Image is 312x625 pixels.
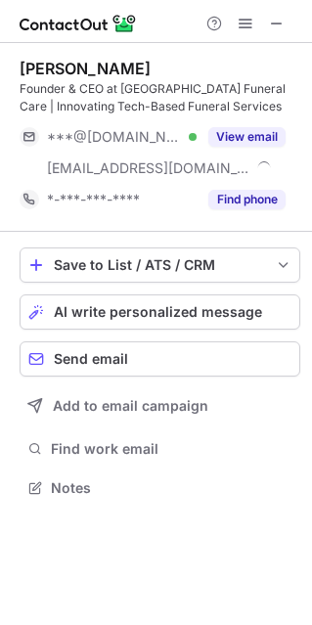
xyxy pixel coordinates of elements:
[20,247,300,283] button: save-profile-one-click
[20,341,300,377] button: Send email
[20,294,300,330] button: AI write personalized message
[47,159,250,177] span: [EMAIL_ADDRESS][DOMAIN_NAME]
[53,398,208,414] span: Add to email campaign
[20,388,300,424] button: Add to email campaign
[208,127,286,147] button: Reveal Button
[54,351,128,367] span: Send email
[51,440,292,458] span: Find work email
[20,80,300,115] div: Founder & CEO at [GEOGRAPHIC_DATA] Funeral Care | Innovating Tech-Based Funeral Services
[20,474,300,502] button: Notes
[51,479,292,497] span: Notes
[47,128,182,146] span: ***@[DOMAIN_NAME]
[54,257,266,273] div: Save to List / ATS / CRM
[208,190,286,209] button: Reveal Button
[54,304,262,320] span: AI write personalized message
[20,435,300,463] button: Find work email
[20,59,151,78] div: [PERSON_NAME]
[20,12,137,35] img: ContactOut v5.3.10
